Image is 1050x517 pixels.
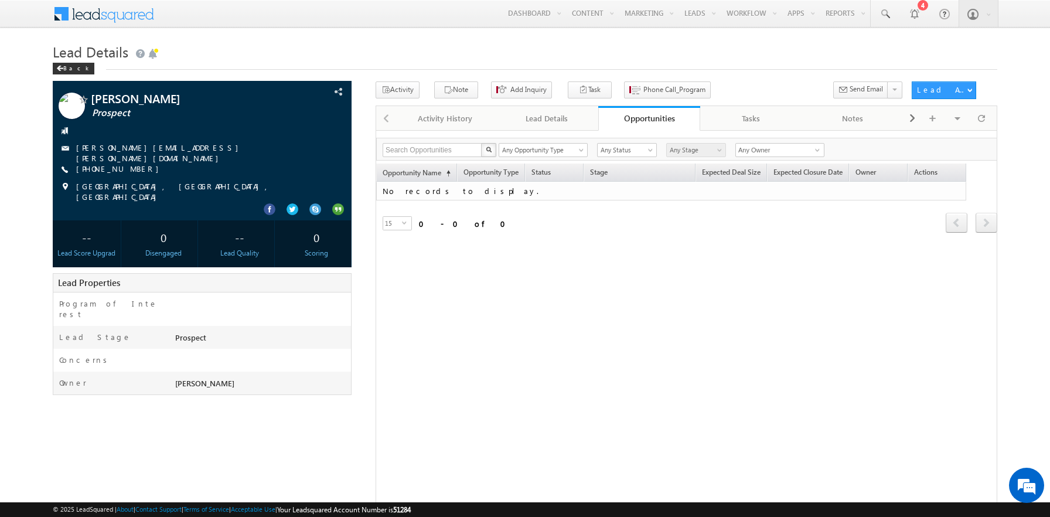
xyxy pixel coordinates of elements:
[377,166,456,181] a: Opportunity Name(sorted ascending)
[91,93,278,104] span: [PERSON_NAME]
[59,298,161,319] label: Program of Interest
[702,168,761,176] span: Expected Deal Size
[58,277,120,288] span: Lead Properties
[183,505,229,513] a: Terms of Service
[135,505,182,513] a: Contact Support
[231,505,275,513] a: Acceptable Use
[76,181,321,202] span: [GEOGRAPHIC_DATA], [GEOGRAPHIC_DATA], [GEOGRAPHIC_DATA]
[700,106,802,131] a: Tasks
[510,84,547,95] span: Add Inquiry
[56,248,118,258] div: Lead Score Upgrad
[402,220,411,225] span: select
[458,166,524,181] span: Opportunity Type
[277,505,411,514] span: Your Leadsquared Account Number is
[172,332,351,348] div: Prospect
[491,81,552,98] button: Add Inquiry
[497,106,599,131] a: Lead Details
[908,166,966,181] span: Actions
[15,108,214,351] textarea: Type your message and hit 'Enter'
[404,111,486,125] div: Activity History
[809,144,823,156] a: Show All Items
[499,145,580,155] span: Any Opportunity Type
[56,226,118,248] div: --
[132,226,195,248] div: 0
[209,248,271,258] div: Lead Quality
[393,505,411,514] span: 51284
[175,378,234,388] span: [PERSON_NAME]
[855,168,876,176] span: Owner
[607,113,691,124] div: Opportunities
[584,166,613,181] a: Stage
[850,84,883,94] span: Send Email
[59,332,131,342] label: Lead Stage
[61,62,197,77] div: Chat with us now
[53,504,411,515] span: © 2025 LeadSquared | | | | |
[499,143,588,157] a: Any Opportunity Type
[590,168,608,176] span: Stage
[434,81,478,98] button: Note
[159,361,213,377] em: Start Chat
[802,106,904,131] a: Notes
[768,166,848,181] a: Expected Closure Date
[441,169,451,178] span: (sorted ascending)
[667,145,722,155] span: Any Stage
[395,106,497,131] a: Activity History
[92,107,279,119] span: Prospect
[376,81,420,98] button: Activity
[59,93,85,123] img: Profile photo
[53,42,128,61] span: Lead Details
[53,62,100,72] a: Back
[597,143,657,157] a: Any Status
[192,6,220,34] div: Minimize live chat window
[285,248,348,258] div: Scoring
[598,106,700,131] a: Opportunities
[53,63,94,74] div: Back
[696,166,766,181] a: Expected Deal Size
[624,81,711,98] button: Phone Call_Program
[666,143,726,157] a: Any Stage
[506,111,588,125] div: Lead Details
[643,84,705,95] span: Phone Call_Program
[76,142,244,163] a: [PERSON_NAME][EMAIL_ADDRESS][PERSON_NAME][DOMAIN_NAME]
[209,226,271,248] div: --
[946,214,967,233] a: prev
[132,248,195,258] div: Disengaged
[917,84,967,95] div: Lead Actions
[946,213,967,233] span: prev
[383,168,441,177] span: Opportunity Name
[773,168,843,176] span: Expected Closure Date
[285,226,348,248] div: 0
[20,62,49,77] img: d_60004797649_company_0_60004797649
[376,182,966,201] td: No records to display.
[735,143,824,157] input: Type to Search
[833,81,888,98] button: Send Email
[710,111,792,125] div: Tasks
[526,166,583,181] a: Status
[598,145,653,155] span: Any Status
[568,81,612,98] button: Task
[976,213,997,233] span: next
[76,164,165,175] span: [PHONE_NUMBER]
[486,147,492,152] img: Search
[419,217,513,230] div: 0 - 0 of 0
[976,214,997,233] a: next
[117,505,134,513] a: About
[59,355,111,365] label: Concerns
[812,111,894,125] div: Notes
[912,81,976,99] button: Lead Actions
[59,377,87,388] label: Owner
[383,217,402,230] span: 15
